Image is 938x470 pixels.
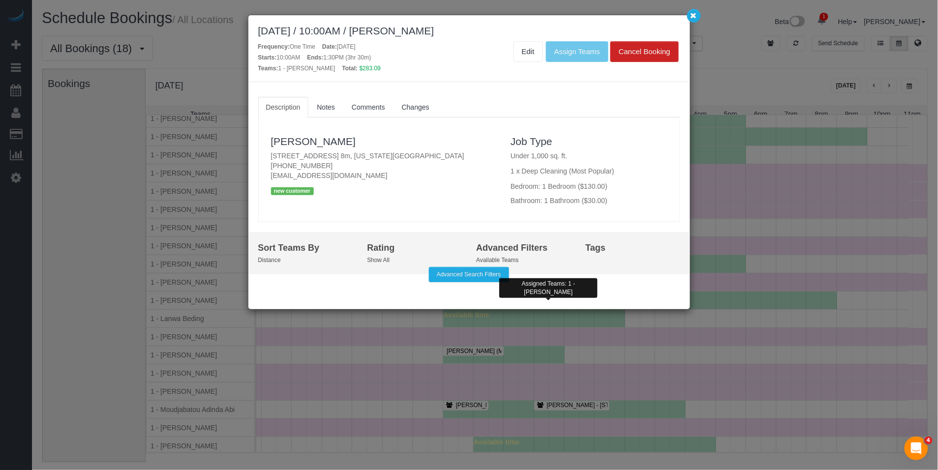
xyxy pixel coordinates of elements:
[511,196,667,206] p: Bathroom: 1 Bathroom ($30.00)
[271,151,496,180] p: [STREET_ADDRESS] 8m, [US_STATE][GEOGRAPHIC_DATA] [PHONE_NUMBER] [EMAIL_ADDRESS][DOMAIN_NAME]
[511,151,667,161] p: Under 1,000 sq. ft.
[317,103,335,111] span: Notes
[322,43,337,50] strong: Date:
[258,242,353,255] div: Sort Teams By
[925,437,933,444] span: 4
[258,257,281,264] small: Distance
[258,64,335,73] div: 1 - [PERSON_NAME]
[394,97,437,117] a: Changes
[360,65,381,72] span: $283.09
[258,54,277,61] strong: Starts:
[271,187,314,195] p: new customer
[610,41,679,62] button: Cancel Booking
[258,25,680,36] div: [DATE] / 10:00AM / [PERSON_NAME]
[514,41,543,62] a: Edit
[586,242,680,255] div: Tags
[342,65,358,72] strong: Total:
[477,242,571,255] div: Advanced Filters
[437,271,501,278] span: Advanced Search Filters
[511,181,667,191] p: Bedroom: 1 Bedroom ($130.00)
[258,65,278,72] strong: Teams:
[307,54,371,62] div: 1:30PM (3hr 30m)
[905,437,928,460] iframe: Intercom live chat
[429,267,509,282] button: Advanced Search Filters
[367,242,462,255] div: Rating
[511,136,667,147] h3: Job Type
[266,103,301,111] span: Description
[258,54,301,62] div: 10:00AM
[477,257,519,264] small: Available Teams
[307,54,323,61] strong: Ends:
[352,103,385,111] span: Comments
[309,97,343,117] a: Notes
[258,43,290,50] strong: Frequency:
[344,97,393,117] a: Comments
[271,136,356,147] a: [PERSON_NAME]
[322,43,356,51] div: [DATE]
[511,166,667,176] p: 1 x Deep Cleaning (Most Popular)
[367,257,390,264] small: Show All
[258,97,308,117] a: Description
[402,103,429,111] span: Changes
[258,43,316,51] div: One Time
[499,278,598,298] div: Assigned Teams: 1 - [PERSON_NAME]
